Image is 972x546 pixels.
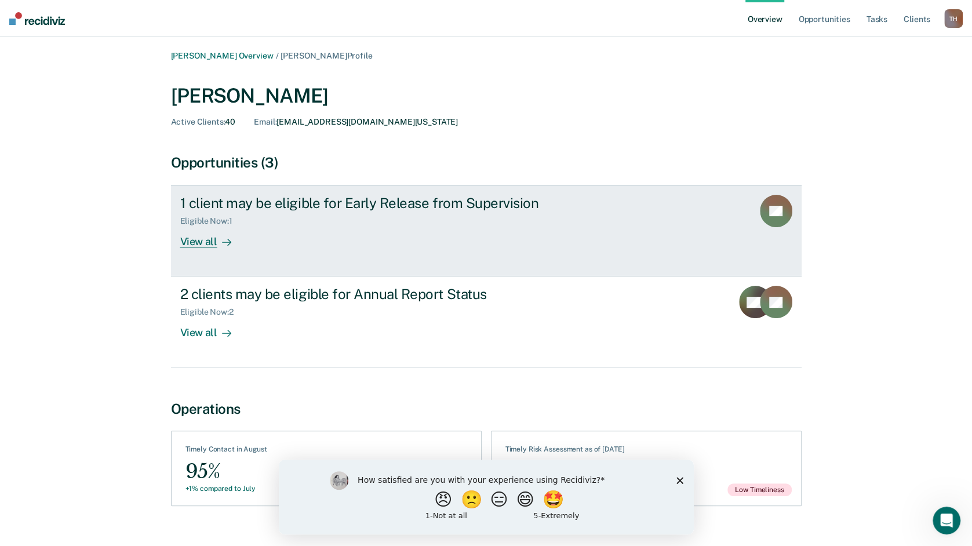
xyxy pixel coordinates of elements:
span: Low Timeliness [727,483,791,496]
iframe: Survey by Kim from Recidiviz [279,460,694,534]
div: View all [180,226,245,249]
div: Timely Contact in August [185,445,267,458]
div: View all [180,317,245,340]
div: 2 clients may be eligible for Annual Report Status [180,286,587,303]
span: [PERSON_NAME] Profile [281,51,372,60]
div: Opportunities (3) [171,154,802,171]
div: [EMAIL_ADDRESS][DOMAIN_NAME][US_STATE] [254,117,458,127]
div: 95% [185,458,267,485]
a: 2 clients may be eligible for Annual Report StatusEligible Now:2View all [171,276,802,367]
span: Active Clients : [171,117,225,126]
a: [PERSON_NAME] Overview [171,51,274,60]
div: Eligible Now : 2 [180,307,243,317]
div: T H [944,9,963,28]
div: 40 [171,117,236,127]
span: / [273,51,281,60]
div: 1 client may be eligible for Early Release from Supervision [180,195,587,212]
div: 56% [505,458,625,485]
img: Recidiviz [9,12,65,25]
span: Email : [254,117,276,126]
div: Eligible Now : 1 [180,216,242,226]
button: TH [944,9,963,28]
div: [PERSON_NAME] [171,84,802,108]
div: +1% compared to July [185,485,267,493]
a: 1 client may be eligible for Early Release from SupervisionEligible Now:1View all [171,185,802,276]
iframe: Intercom live chat [933,507,960,534]
div: Operations [171,401,802,417]
div: Timely Risk Assessment as of [DATE] [505,445,625,458]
